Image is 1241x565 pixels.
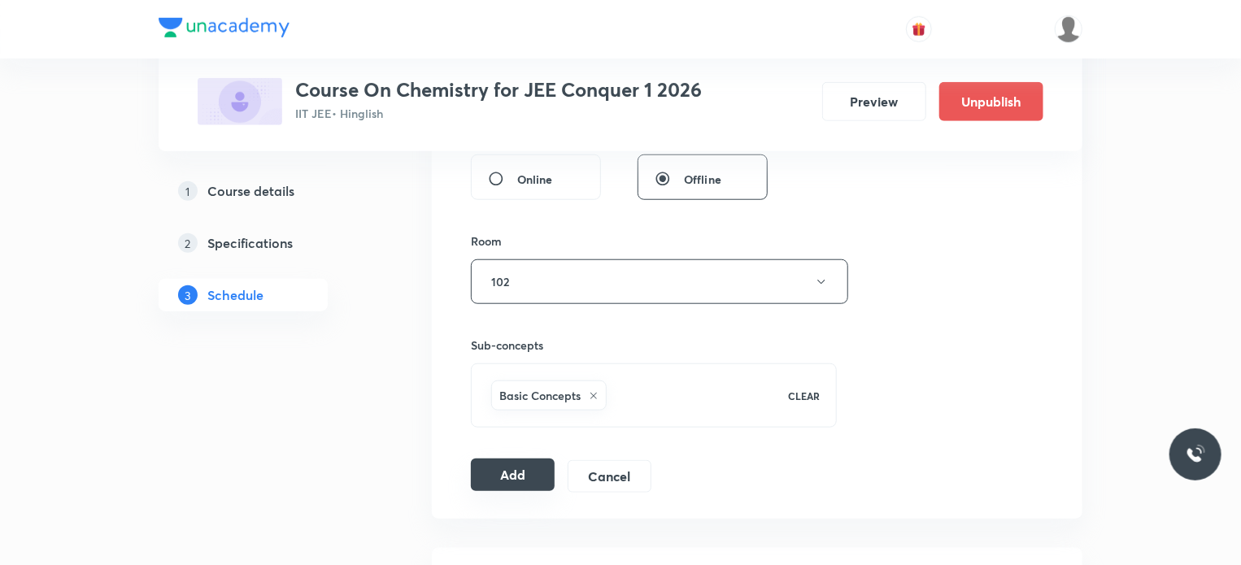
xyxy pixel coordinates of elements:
button: Unpublish [939,82,1043,121]
span: Online [517,171,553,188]
p: 1 [178,181,198,201]
h5: Course details [207,181,294,201]
h6: Basic Concepts [499,387,581,404]
h5: Schedule [207,285,263,305]
a: 1Course details [159,175,380,207]
p: 2 [178,233,198,253]
h5: Specifications [207,233,293,253]
img: ttu [1186,445,1205,464]
span: Offline [684,171,721,188]
button: avatar [906,16,932,42]
img: 03CD212B-EB32-43AF-A332-8C6007953866_plus.png [198,78,282,125]
button: Preview [822,82,926,121]
button: 102 [471,259,848,304]
img: Divya tyagi [1055,15,1082,43]
p: CLEAR [788,389,820,403]
a: Company Logo [159,18,290,41]
img: avatar [912,22,926,37]
h3: Course On Chemistry for JEE Conquer 1 2026 [295,78,702,102]
a: 2Specifications [159,227,380,259]
button: Add [471,459,555,491]
p: 3 [178,285,198,305]
h6: Sub-concepts [471,337,837,354]
p: IIT JEE • Hinglish [295,105,702,122]
button: Cancel [568,460,651,493]
img: Company Logo [159,18,290,37]
h6: Room [471,233,502,250]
